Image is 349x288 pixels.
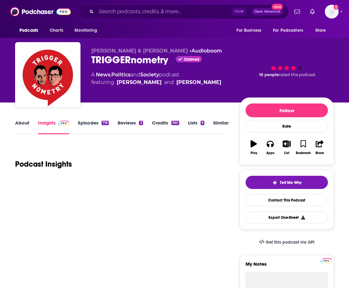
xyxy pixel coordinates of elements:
[91,79,221,86] span: featuring
[15,25,46,36] button: open menu
[184,58,199,61] span: Claimed
[272,180,277,185] img: tell me why sparkle
[272,4,283,10] span: New
[46,25,67,36] a: Charts
[78,120,109,134] a: Episodes718
[96,72,110,78] a: News
[91,71,221,86] div: A podcast
[232,25,269,36] button: open menu
[75,26,97,35] span: Monitoring
[284,151,289,155] div: List
[259,72,279,77] span: 16 people
[102,121,109,125] div: 718
[251,151,257,155] div: Play
[232,8,247,16] span: Ctrl K
[118,120,143,134] a: Reviews3
[295,136,311,159] button: Bookmark
[254,235,319,250] a: Get this podcast via API
[139,121,143,125] div: 3
[280,180,302,185] span: Tell Me Why
[325,5,339,19] button: Show profile menu
[254,10,280,13] span: Open Advanced
[279,136,295,159] button: List
[70,25,105,36] button: open menu
[246,136,262,159] button: Play
[117,79,162,86] a: [PERSON_NAME]
[19,26,38,35] span: Podcasts
[91,48,188,54] span: [PERSON_NAME] & [PERSON_NAME]
[246,103,328,117] button: Follow
[58,121,69,126] img: Podchaser Pro
[311,25,334,36] button: open menu
[188,120,204,134] a: Lists9
[171,121,179,125] div: 360
[152,120,179,134] a: Credits360
[140,72,159,78] a: Society
[312,136,328,159] button: Share
[10,6,71,18] img: Podchaser - Follow, Share and Rate Podcasts
[266,240,314,245] span: Get this podcast via API
[321,257,332,263] a: Pro website
[296,151,311,155] div: Bookmark
[201,121,204,125] div: 9
[334,5,339,10] svg: Add a profile image
[236,26,261,35] span: For Business
[321,258,332,263] img: Podchaser Pro
[246,261,328,272] label: My Notes
[15,159,72,169] h1: Podcast Insights
[269,25,312,36] button: open menu
[190,48,222,54] span: •
[273,26,303,35] span: For Podcasters
[262,136,278,159] button: Apps
[111,72,130,78] a: Politics
[315,26,326,35] span: More
[38,120,69,134] a: InsightsPodchaser Pro
[325,5,339,19] img: User Profile
[315,151,324,155] div: Share
[252,8,283,15] button: Open AdvancedNew
[246,120,328,133] div: Rate
[325,5,339,19] span: Logged in as lucyherbert
[164,79,174,86] span: and
[191,48,222,54] a: Audioboom
[279,72,315,77] span: rated this podcast
[246,176,328,189] button: tell me why sparkleTell Me Why
[50,26,63,35] span: Charts
[176,79,221,86] a: [PERSON_NAME]
[292,6,302,17] a: Show notifications dropdown
[240,48,334,87] div: 16 peoplerated this podcast
[246,194,328,206] a: Contact This Podcast
[16,43,79,106] img: TRIGGERnometry
[15,120,29,134] a: About
[266,151,274,155] div: Apps
[130,72,140,78] span: and
[96,7,232,17] input: Search podcasts, credits, & more...
[246,211,328,224] button: Export One-Sheet
[307,6,317,17] a: Show notifications dropdown
[213,120,229,134] a: Similar
[110,72,111,78] span: ,
[79,4,289,19] div: Search podcasts, credits, & more...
